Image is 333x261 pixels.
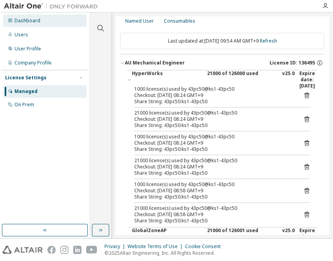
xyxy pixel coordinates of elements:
div: 21000 license(s) used by 43pc50@ks1-43pc50 [134,205,292,211]
div: Expire date: [DATE] [299,70,317,89]
img: linkedin.svg [73,246,81,254]
div: On Prem [14,102,34,108]
div: 1000 license(s) used by 43pc50@ks1-43pc50 [134,134,292,140]
img: altair_logo.svg [2,246,43,254]
div: Website Terms of Use [128,243,185,250]
div: Expire date: [DATE] [299,227,317,246]
div: Dashboard [14,18,40,24]
div: Company Profile [14,60,52,66]
div: Share String: 43pc50:ks1-43pc50 [134,218,292,224]
div: Checkout: [DATE] 08:24 GMT+9 [134,116,292,122]
div: v25.0 [282,70,295,89]
div: Checkout: [DATE] 08:58 GMT+9 [134,188,292,194]
div: Checkout: [DATE] 08:24 GMT+9 [134,140,292,146]
div: Share String: 43pc50:ks1-43pc50 [134,122,292,129]
img: youtube.svg [86,246,97,254]
div: 1000 license(s) used by 43pc50@ks1-43pc50 [134,181,292,188]
button: AU Mechanical EngineerLicense ID: 136495 [120,54,324,72]
div: GlobalZoneAP [132,227,202,246]
img: facebook.svg [47,246,56,254]
div: Checkout: [DATE] 08:58 GMT+9 [134,211,292,218]
div: License Settings [5,75,47,81]
div: Checkout: [DATE] 08:24 GMT+9 [134,164,292,170]
div: User Profile [14,46,41,52]
a: Refresh [260,38,277,44]
div: v25.0 [282,227,295,246]
div: 21000 of 126000 used [207,70,277,89]
span: License ID: 136495 [270,60,315,66]
div: Cookie Consent [185,243,225,250]
div: 1000 license(s) used by 43pc50@ks1-43pc50 [134,86,292,92]
div: Share String: 43pc50:ks1-43pc50 [134,170,292,176]
div: Last updated at: [DATE] 09:54 AM GMT+9 [120,33,324,49]
div: HyperWorks [132,70,202,89]
img: instagram.svg [60,246,68,254]
div: Users [14,32,28,38]
button: HyperWorks21000 of 126000 usedv25.0Expire date:[DATE] [127,70,317,89]
div: Share String: 43pc50:ks1-43pc50 [134,194,292,200]
div: Share String: 43pc50:ks1-43pc50 [134,146,292,152]
p: © 2025 Altair Engineering, Inc. All Rights Reserved. [104,250,225,256]
div: Named User [125,18,154,24]
div: Consumables [164,18,195,24]
div: Managed [14,88,38,95]
img: Altair One [4,2,102,10]
div: 21000 license(s) used by 43pc50@ks1-43pc50 [134,110,292,116]
button: GlobalZoneAP21000 of 126001 usedv25.0Expire date:[DATE] [127,227,317,246]
div: Share String: 43pc50:ks1-43pc50 [134,98,292,105]
div: AU Mechanical Engineer [125,60,185,66]
div: Checkout: [DATE] 08:24 GMT+9 [134,92,292,98]
div: 21000 license(s) used by 43pc50@ks1-43pc50 [134,157,292,164]
div: Privacy [104,243,128,250]
div: 21000 of 126001 used [207,227,277,246]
